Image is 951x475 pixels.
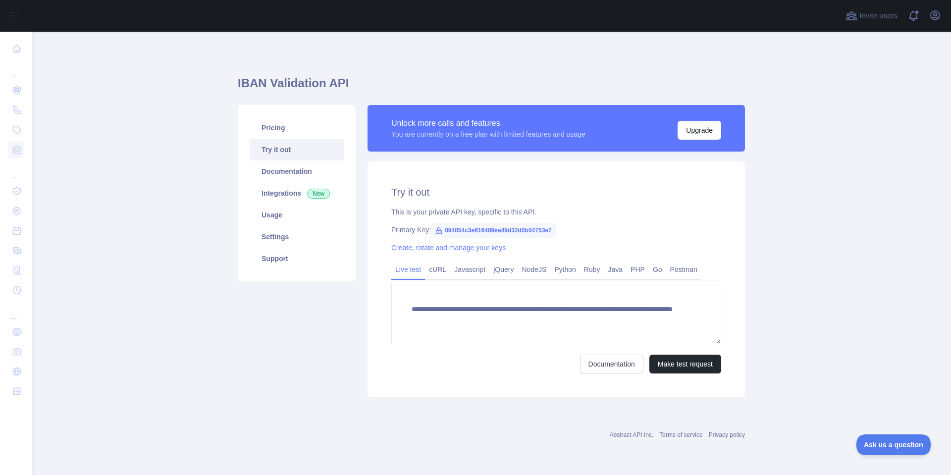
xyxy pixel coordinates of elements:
a: Java [604,262,627,277]
div: ... [8,301,24,321]
h1: IBAN Validation API [238,75,745,99]
a: Integrations New [250,182,344,204]
a: Postman [666,262,701,277]
button: Upgrade [678,121,721,140]
span: New [307,189,330,199]
a: PHP [627,262,649,277]
button: Invite users [844,8,899,24]
a: Create, rotate and manage your keys [391,244,506,252]
a: Javascript [450,262,489,277]
a: Go [649,262,666,277]
a: Live test [391,262,425,277]
a: jQuery [489,262,518,277]
a: Settings [250,226,344,248]
a: Support [250,248,344,269]
span: Invite users [859,10,898,22]
a: Terms of service [659,431,702,438]
div: You are currently on a free plan with limited features and usage [391,129,585,139]
div: Unlock more calls and features [391,117,585,129]
a: Usage [250,204,344,226]
button: Make test request [649,355,721,373]
div: ... [8,59,24,79]
a: Try it out [250,139,344,160]
a: NodeJS [518,262,550,277]
a: Ruby [580,262,604,277]
iframe: Toggle Customer Support [856,434,931,455]
a: Python [550,262,580,277]
span: 094054c3e616489ea49d32d0b04753e7 [431,223,556,238]
a: Abstract API Inc. [610,431,654,438]
a: cURL [425,262,450,277]
a: Pricing [250,117,344,139]
a: Documentation [580,355,643,373]
h2: Try it out [391,185,721,199]
a: Documentation [250,160,344,182]
a: Privacy policy [709,431,745,438]
div: Primary Key: [391,225,721,235]
div: This is your private API key, specific to this API. [391,207,721,217]
div: ... [8,160,24,180]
